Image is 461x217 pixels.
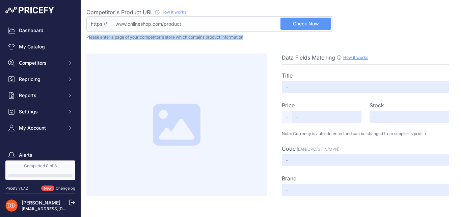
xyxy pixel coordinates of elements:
span: Check Now [293,20,319,27]
button: Competitors [5,57,75,69]
span: Repricing [19,76,63,83]
a: How it works [343,55,368,60]
input: - [282,154,449,166]
button: My Account [5,122,75,134]
button: Reports [5,89,75,102]
a: Alerts [5,149,75,161]
span: - [282,111,292,123]
span: Data Fields Matching [282,54,335,61]
input: www.onlineshop.com/product [111,16,332,32]
span: Code [282,145,296,152]
nav: Sidebar [5,24,75,187]
p: Note: Currency is auto-detected and can be changed from supplier's profile [282,131,449,136]
input: - [370,111,449,123]
label: Stock [370,101,384,109]
span: My Account [19,125,63,131]
span: (EAN/UPC/GTIN/MPN) [297,147,340,152]
label: Price [282,101,295,109]
a: [EMAIL_ADDRESS][DOMAIN_NAME] [22,206,92,211]
a: Changelog [56,186,75,191]
input: - [292,111,361,123]
span: New [41,186,54,191]
div: Pricefy v1.7.2 [5,186,28,191]
span: Reports [19,92,63,99]
label: Brand [282,174,297,182]
span: Competitors [19,60,63,66]
span: Competitor's Product URL [86,9,153,16]
button: Settings [5,106,75,118]
img: Pricefy Logo [5,7,54,14]
input: - [282,184,449,196]
span: https:// [86,16,111,32]
label: Title [282,71,293,80]
div: Completed 0 of 3 [8,163,73,169]
button: Check Now [280,18,331,30]
a: Dashboard [5,24,75,37]
button: Repricing [5,73,75,85]
a: [PERSON_NAME] [22,200,60,205]
a: Completed 0 of 3 [5,160,75,180]
input: - [282,81,449,93]
p: Please enter a page of your competitor's store which contains product information [86,35,456,40]
a: My Catalog [5,41,75,53]
span: Settings [19,108,63,115]
a: How it works [161,9,186,15]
